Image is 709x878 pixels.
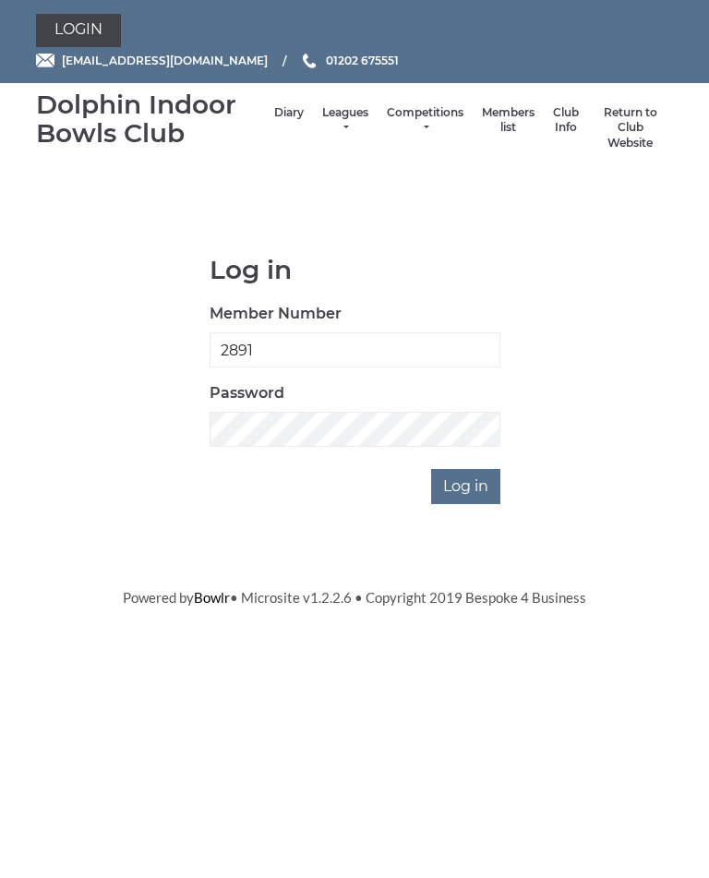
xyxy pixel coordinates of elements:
h1: Log in [210,256,500,284]
a: Leagues [322,105,368,136]
a: Email [EMAIL_ADDRESS][DOMAIN_NAME] [36,52,268,69]
a: Phone us 01202 675551 [300,52,399,69]
span: 01202 675551 [326,54,399,67]
a: Return to Club Website [597,105,664,151]
a: Bowlr [194,589,230,606]
div: Dolphin Indoor Bowls Club [36,90,265,148]
img: Phone us [303,54,316,68]
span: [EMAIL_ADDRESS][DOMAIN_NAME] [62,54,268,67]
a: Competitions [387,105,463,136]
a: Login [36,14,121,47]
input: Log in [431,469,500,504]
a: Members list [482,105,535,136]
label: Password [210,382,284,404]
img: Email [36,54,54,67]
a: Club Info [553,105,579,136]
a: Diary [274,105,304,121]
label: Member Number [210,303,342,325]
span: Powered by • Microsite v1.2.2.6 • Copyright 2019 Bespoke 4 Business [123,589,586,606]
